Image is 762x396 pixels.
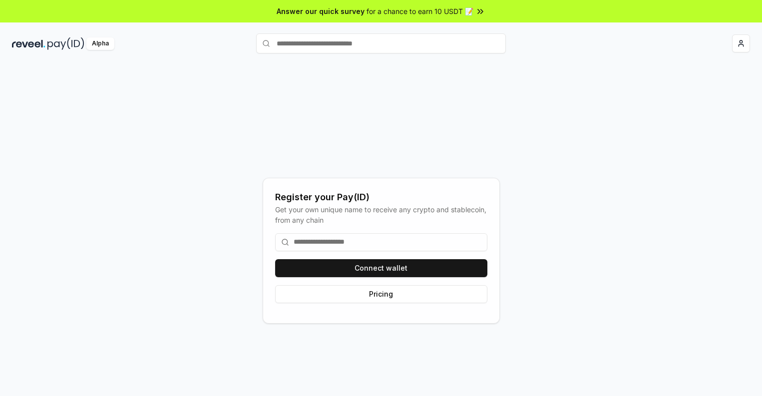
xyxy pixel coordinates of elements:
div: Alpha [86,37,114,50]
div: Get your own unique name to receive any crypto and stablecoin, from any chain [275,204,487,225]
div: Register your Pay(ID) [275,190,487,204]
img: reveel_dark [12,37,45,50]
button: Pricing [275,285,487,303]
span: for a chance to earn 10 USDT 📝 [367,6,473,16]
button: Connect wallet [275,259,487,277]
img: pay_id [47,37,84,50]
span: Answer our quick survey [277,6,365,16]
